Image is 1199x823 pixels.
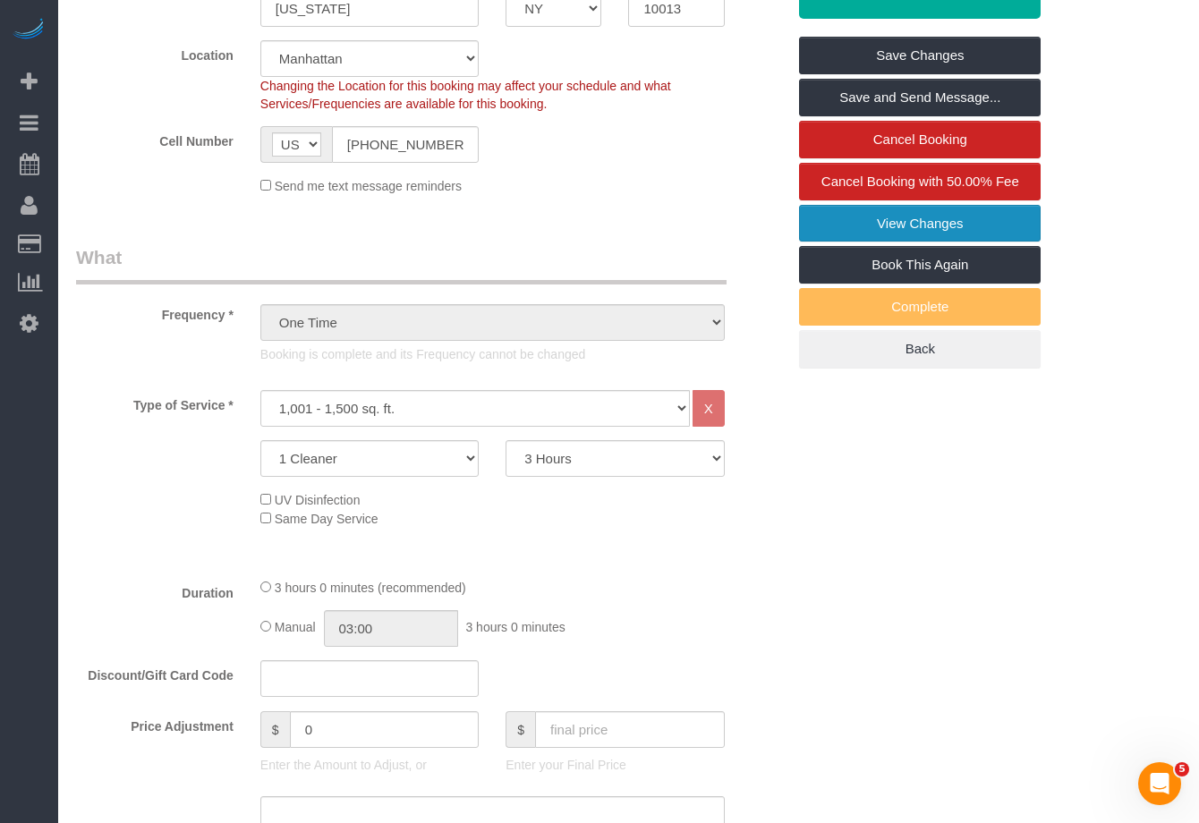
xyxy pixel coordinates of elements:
a: Cancel Booking [799,121,1041,158]
span: $ [260,711,290,748]
a: Save Changes [799,37,1041,74]
span: 5 [1175,762,1189,776]
a: Save and Send Message... [799,79,1041,116]
span: UV Disinfection [275,493,361,507]
span: Changing the Location for this booking may affect your schedule and what Services/Frequencies are... [260,79,671,111]
span: Same Day Service [275,512,378,526]
label: Price Adjustment [63,711,247,735]
label: Duration [63,578,247,602]
legend: What [76,244,727,284]
input: final price [535,711,725,748]
p: Enter your Final Price [506,756,724,774]
a: View Changes [799,205,1041,242]
label: Frequency * [63,300,247,324]
label: Discount/Gift Card Code [63,660,247,684]
iframe: Intercom live chat [1138,762,1181,805]
p: Enter the Amount to Adjust, or [260,756,479,774]
span: Manual [275,620,316,634]
a: Book This Again [799,246,1041,284]
label: Location [63,40,247,64]
span: Cancel Booking with 50.00% Fee [821,174,1019,189]
span: $ [506,711,535,748]
label: Type of Service * [63,390,247,414]
p: Booking is complete and its Frequency cannot be changed [260,345,725,363]
img: Automaid Logo [11,18,47,43]
a: Cancel Booking with 50.00% Fee [799,163,1041,200]
input: Cell Number [332,126,479,163]
span: Send me text message reminders [275,179,462,193]
span: 3 hours 0 minutes (recommended) [275,581,466,595]
a: Back [799,330,1041,368]
span: 3 hours 0 minutes [465,620,565,634]
label: Cell Number [63,126,247,150]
